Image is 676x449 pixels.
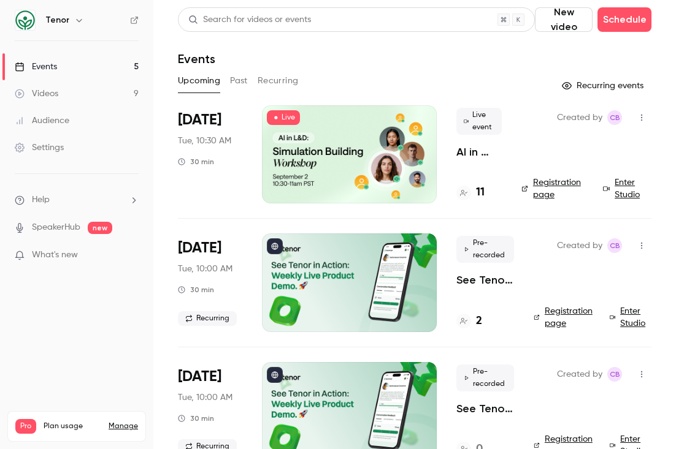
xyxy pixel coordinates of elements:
[178,413,214,423] div: 30 min
[15,141,64,154] div: Settings
[178,391,232,404] span: Tue, 10:00 AM
[178,71,220,91] button: Upcoming
[521,176,588,201] a: Registration page
[178,263,232,275] span: Tue, 10:00 AM
[178,105,242,203] div: Sep 2 Tue, 10:30 AM (America/Los Angeles)
[535,7,593,32] button: New video
[88,222,112,234] span: new
[456,236,514,263] span: Pre-recorded
[476,313,482,330] h4: 2
[178,110,221,130] span: [DATE]
[178,135,231,147] span: Tue, 10:30 AM
[15,88,58,100] div: Videos
[230,71,248,91] button: Past
[456,313,482,330] a: 2
[607,367,622,382] span: Chloe Beard
[15,61,57,73] div: Events
[456,184,485,201] a: 11
[607,110,622,125] span: Chloe Beard
[15,10,35,30] img: Tenor
[610,367,620,382] span: CB
[178,367,221,387] span: [DATE]
[188,13,311,26] div: Search for videos or events
[178,51,215,66] h1: Events
[603,176,651,201] a: Enter Studio
[15,194,139,206] li: help-dropdown-opener
[178,238,221,258] span: [DATE]
[124,250,139,261] iframe: Noticeable Trigger
[610,305,651,330] a: Enter Studio
[607,238,622,253] span: Chloe Beard
[32,194,50,206] span: Help
[557,367,602,382] span: Created by
[456,145,502,159] a: AI in L&D: Simulation Building Workshop
[178,311,237,326] span: Recurring
[178,233,242,331] div: Sep 9 Tue, 10:00 AM (America/Los Angeles)
[556,76,651,96] button: Recurring events
[476,184,485,201] h4: 11
[15,419,36,434] span: Pro
[109,421,138,431] a: Manage
[534,305,595,330] a: Registration page
[178,285,214,295] div: 30 min
[32,249,78,262] span: What's new
[456,108,502,135] span: Live event
[45,14,69,26] h6: Tenor
[557,238,602,253] span: Created by
[32,221,80,234] a: SpeakerHub
[610,110,620,125] span: CB
[456,273,514,287] a: See Tenor in Action: Weekly Live Product Demo 🚀
[44,421,101,431] span: Plan usage
[597,7,651,32] button: Schedule
[258,71,299,91] button: Recurring
[178,157,214,167] div: 30 min
[267,110,300,125] span: Live
[456,401,514,416] a: See Tenor in Action: Weekly Live Product Demo 🚀
[557,110,602,125] span: Created by
[610,238,620,253] span: CB
[456,364,514,391] span: Pre-recorded
[15,115,69,127] div: Audience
